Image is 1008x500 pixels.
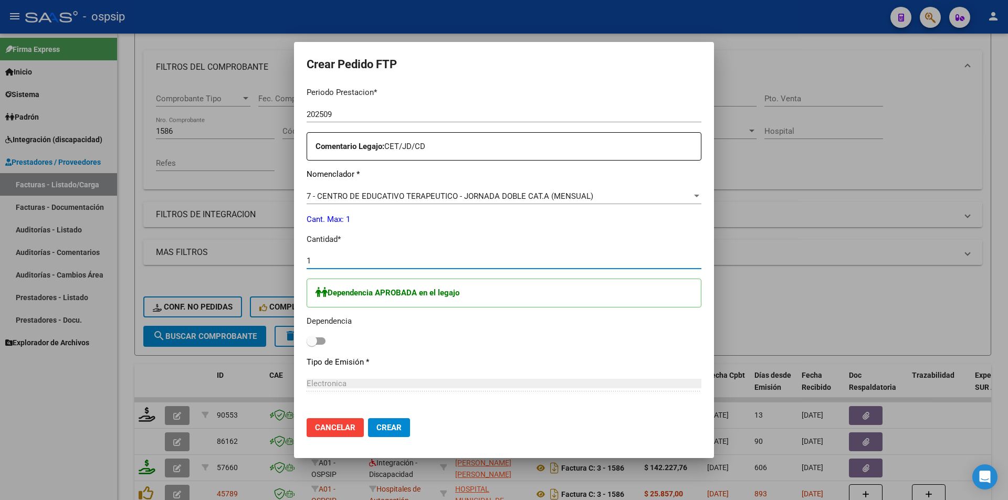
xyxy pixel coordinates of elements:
[972,464,997,490] div: Open Intercom Messenger
[316,142,384,151] strong: Comentario Legajo:
[307,233,701,246] p: Cantidad
[307,192,593,201] span: 7 - CENTRO DE EDUCATIVO TERAPEUTICO - JORNADA DOBLE CAT.A (MENSUAL)
[315,423,355,432] span: Cancelar
[307,214,701,226] p: Cant. Max: 1
[307,315,701,327] p: Dependencia
[316,141,701,153] p: CET/JD/CD
[307,168,701,180] p: Nomenclador *
[376,423,402,432] span: Crear
[307,55,701,75] h2: Crear Pedido FTP
[307,87,701,99] p: Periodo Prestacion
[368,418,410,437] button: Crear
[307,356,701,368] p: Tipo de Emisión *
[328,288,459,297] strong: Dependencia APROBADA en el legajo
[307,418,364,437] button: Cancelar
[307,379,346,388] span: Electronica
[307,409,701,421] p: Importe Solicitado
